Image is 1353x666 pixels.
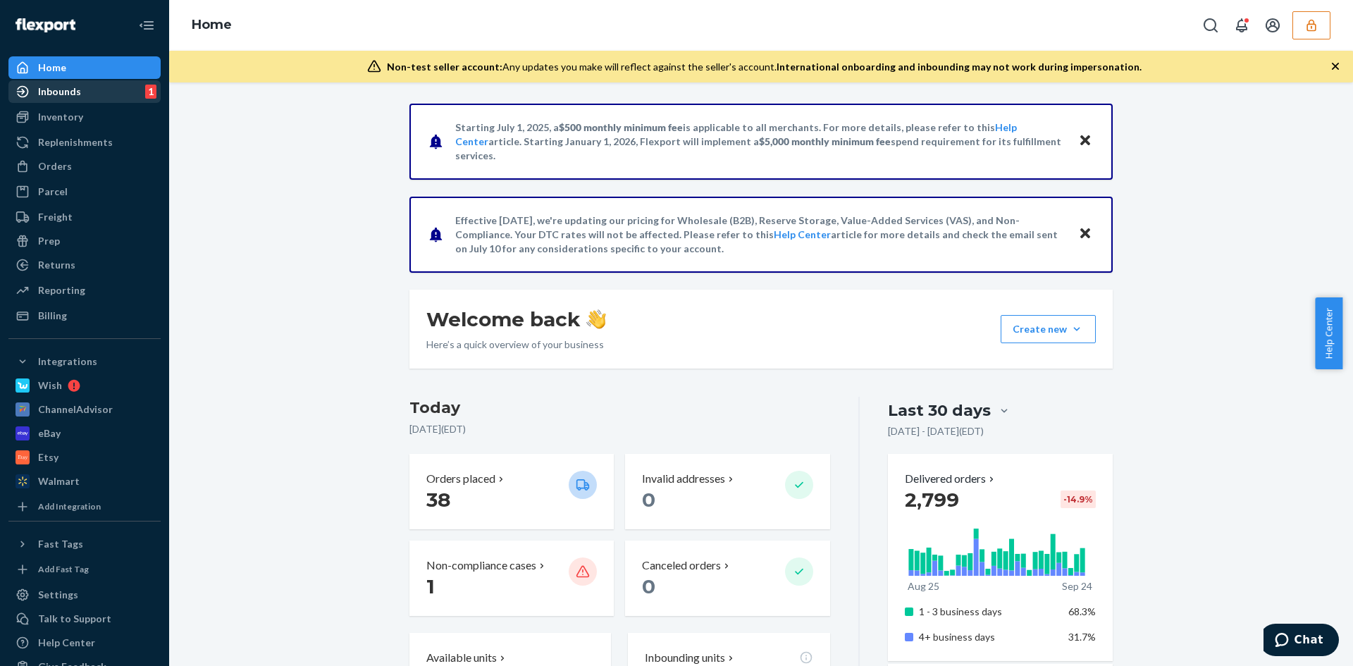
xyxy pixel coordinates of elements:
[8,422,161,445] a: eBay
[38,258,75,272] div: Returns
[8,155,161,178] a: Orders
[38,309,67,323] div: Billing
[38,234,60,248] div: Prep
[559,121,683,133] span: $500 monthly minimum fee
[1068,631,1096,643] span: 31.7%
[38,500,101,512] div: Add Integration
[8,631,161,654] a: Help Center
[426,574,435,598] span: 1
[774,228,831,240] a: Help Center
[888,424,984,438] p: [DATE] - [DATE] ( EDT )
[8,279,161,302] a: Reporting
[8,561,161,578] a: Add Fast Tag
[38,135,113,149] div: Replenishments
[38,85,81,99] div: Inbounds
[905,488,959,512] span: 2,799
[8,254,161,276] a: Returns
[645,650,725,666] p: Inbounding units
[8,131,161,154] a: Replenishments
[642,557,721,574] p: Canceled orders
[38,588,78,602] div: Settings
[905,471,997,487] button: Delivered orders
[16,18,75,32] img: Flexport logo
[38,563,89,575] div: Add Fast Tag
[1264,624,1339,659] iframe: Opens a widget where you can chat to one of our agents
[38,61,66,75] div: Home
[8,56,161,79] a: Home
[777,61,1142,73] span: International onboarding and inbounding may not work during impersonation.
[1061,491,1096,508] div: -14.9 %
[455,121,1065,163] p: Starting July 1, 2025, a is applicable to all merchants. For more details, please refer to this a...
[8,470,161,493] a: Walmart
[888,400,991,421] div: Last 30 days
[8,350,161,373] button: Integrations
[1076,224,1094,245] button: Close
[38,185,68,199] div: Parcel
[38,210,73,224] div: Freight
[586,309,606,329] img: hand-wave emoji
[455,214,1065,256] p: Effective [DATE], we're updating our pricing for Wholesale (B2B), Reserve Storage, Value-Added Se...
[38,450,58,464] div: Etsy
[625,454,829,529] button: Invalid addresses 0
[1001,315,1096,343] button: Create new
[409,422,830,436] p: [DATE] ( EDT )
[38,612,111,626] div: Talk to Support
[132,11,161,39] button: Close Navigation
[8,398,161,421] a: ChannelAdvisor
[8,180,161,203] a: Parcel
[625,541,829,616] button: Canceled orders 0
[180,5,243,46] ol: breadcrumbs
[38,402,113,417] div: ChannelAdvisor
[426,650,497,666] p: Available units
[8,206,161,228] a: Freight
[642,574,655,598] span: 0
[642,488,655,512] span: 0
[8,374,161,397] a: Wish
[426,307,606,332] h1: Welcome back
[426,471,495,487] p: Orders placed
[919,605,1058,619] p: 1 - 3 business days
[8,608,161,630] button: Talk to Support
[1228,11,1256,39] button: Open notifications
[38,354,97,369] div: Integrations
[387,61,502,73] span: Non-test seller account:
[1315,297,1342,369] button: Help Center
[145,85,156,99] div: 1
[38,159,72,173] div: Orders
[8,533,161,555] button: Fast Tags
[8,80,161,103] a: Inbounds1
[1068,605,1096,617] span: 68.3%
[426,488,450,512] span: 38
[387,60,1142,74] div: Any updates you make will reflect against the seller's account.
[1062,579,1092,593] p: Sep 24
[426,338,606,352] p: Here’s a quick overview of your business
[919,630,1058,644] p: 4+ business days
[38,426,61,440] div: eBay
[1076,131,1094,152] button: Close
[409,454,614,529] button: Orders placed 38
[8,584,161,606] a: Settings
[38,537,83,551] div: Fast Tags
[192,17,232,32] a: Home
[8,304,161,327] a: Billing
[409,397,830,419] h3: Today
[8,446,161,469] a: Etsy
[38,474,80,488] div: Walmart
[1259,11,1287,39] button: Open account menu
[8,498,161,515] a: Add Integration
[908,579,939,593] p: Aug 25
[38,283,85,297] div: Reporting
[8,230,161,252] a: Prep
[38,110,83,124] div: Inventory
[38,636,95,650] div: Help Center
[426,557,536,574] p: Non-compliance cases
[1197,11,1225,39] button: Open Search Box
[38,378,62,393] div: Wish
[759,135,891,147] span: $5,000 monthly minimum fee
[642,471,725,487] p: Invalid addresses
[8,106,161,128] a: Inventory
[409,541,614,616] button: Non-compliance cases 1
